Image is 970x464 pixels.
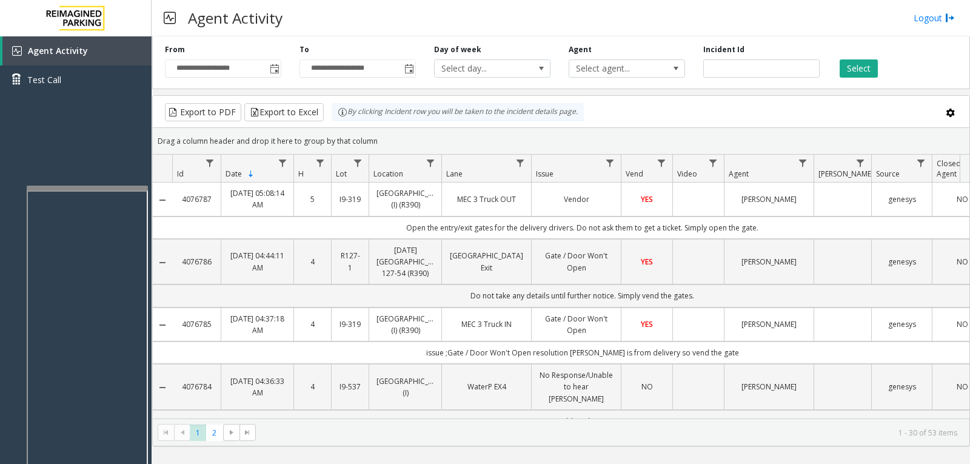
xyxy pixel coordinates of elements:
a: Agent Filter Menu [795,155,811,171]
span: Page 2 [206,425,222,441]
span: Go to the last page [239,424,256,441]
div: Data table [153,155,969,419]
a: [PERSON_NAME] [732,381,806,392]
a: Lane Filter Menu [512,155,529,171]
a: YES [629,318,665,330]
a: H Filter Menu [312,155,329,171]
a: R127-1 [339,250,361,273]
span: YES [641,257,653,267]
button: Export to PDF [165,103,241,121]
a: I9-319 [339,318,361,330]
span: Issue [536,169,554,179]
a: [DATE] 04:36:33 AM [229,375,286,398]
span: Go to the next page [227,428,236,437]
a: MEC 3 Truck IN [449,318,524,330]
a: [DATE] 04:44:11 AM [229,250,286,273]
a: Agent Activity [2,36,152,66]
img: infoIcon.svg [338,107,347,117]
span: Lane [446,169,463,179]
a: [GEOGRAPHIC_DATA] (I) (R390) [376,313,434,336]
span: Toggle popup [402,60,415,77]
a: Collapse Details [153,195,172,205]
a: [GEOGRAPHIC_DATA] (I) [376,375,434,398]
span: Page 1 [190,425,206,441]
a: Logout [914,12,955,24]
a: 5 [301,193,324,205]
a: Gate / Door Won't Open [539,313,614,336]
span: Lot [336,169,347,179]
a: NO [629,381,665,392]
a: Parker Filter Menu [852,155,869,171]
button: Export to Excel [244,103,324,121]
a: 4076784 [179,381,213,392]
span: Vend [626,169,643,179]
span: Date [226,169,242,179]
a: Collapse Details [153,383,172,392]
span: YES [641,194,653,204]
span: Location [373,169,403,179]
img: logout [945,12,955,24]
a: I9-537 [339,381,361,392]
span: Video [677,169,697,179]
span: NO [957,319,968,329]
a: Lot Filter Menu [350,155,366,171]
img: pageIcon [164,3,176,33]
h3: Agent Activity [182,3,289,33]
span: H [298,169,304,179]
a: genesys [879,381,925,392]
label: Day of week [434,44,481,55]
a: [GEOGRAPHIC_DATA] (I) (R390) [376,187,434,210]
span: [PERSON_NAME] [818,169,874,179]
a: [DATE] [GEOGRAPHIC_DATA] 127-54 (R390) [376,244,434,280]
a: Collapse Details [153,258,172,267]
a: [PERSON_NAME] [732,193,806,205]
a: genesys [879,256,925,267]
a: Vend Filter Menu [654,155,670,171]
a: No Response/Unable to hear [PERSON_NAME] [539,369,614,405]
a: [PERSON_NAME] [732,318,806,330]
span: NO [957,257,968,267]
img: 'icon' [12,46,22,56]
label: Incident Id [703,44,744,55]
a: 4 [301,318,324,330]
span: Select agent... [569,60,661,77]
a: WaterP EX4 [449,381,524,392]
span: YES [641,319,653,329]
label: From [165,44,185,55]
a: Collapse Details [153,320,172,330]
span: Toggle popup [267,60,281,77]
a: [GEOGRAPHIC_DATA] Exit [449,250,524,273]
span: Test Call [27,73,61,86]
button: Select [840,59,878,78]
a: genesys [879,193,925,205]
a: genesys [879,318,925,330]
a: Video Filter Menu [705,155,721,171]
a: Issue Filter Menu [602,155,618,171]
span: Source [876,169,900,179]
span: Agent Activity [28,45,88,56]
a: I9-319 [339,193,361,205]
label: Agent [569,44,592,55]
div: By clicking Incident row you will be taken to the incident details page. [332,103,584,121]
a: Location Filter Menu [423,155,439,171]
div: Drag a column header and drop it here to group by that column [153,130,969,152]
a: YES [629,193,665,205]
a: Vendor [539,193,614,205]
a: Id Filter Menu [202,155,218,171]
a: [DATE] 05:08:14 AM [229,187,286,210]
span: Select day... [435,60,527,77]
span: NO [641,382,653,392]
a: [DATE] 04:37:18 AM [229,313,286,336]
span: Go to the next page [223,424,239,441]
span: Agent [729,169,749,179]
span: Sortable [246,169,256,179]
kendo-pager-info: 1 - 30 of 53 items [263,428,957,438]
a: 4 [301,256,324,267]
label: To [299,44,309,55]
a: YES [629,256,665,267]
span: NO [957,382,968,392]
a: 4076785 [179,318,213,330]
span: NO [957,194,968,204]
a: 4076786 [179,256,213,267]
a: [PERSON_NAME] [732,256,806,267]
